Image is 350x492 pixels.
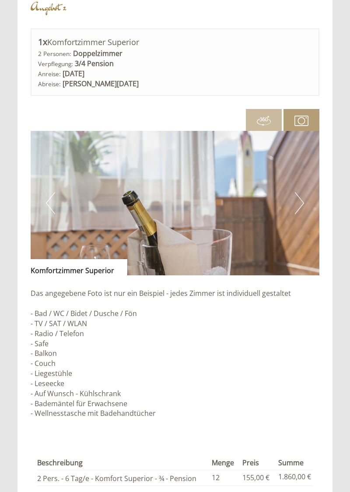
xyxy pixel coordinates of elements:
td: 12 [208,470,239,486]
img: camera.svg [294,114,308,128]
div: Guten Tag, wie können wir Ihnen helfen? [7,24,150,50]
b: 1x [38,36,47,48]
b: [DATE] [63,69,84,78]
span: 155,00 € [242,473,269,482]
b: 3/4 Pension [75,59,114,68]
small: Verpflegung: [38,60,73,68]
button: Senden [236,231,289,246]
th: Beschreibung [37,456,208,470]
button: Previous [46,192,55,214]
th: Menge [208,456,239,470]
small: Anreise: [38,70,61,78]
p: Das angegebene Foto ist nur ein Beispiel - jedes Zimmer ist individuell gestaltet - Bad / WC / Bi... [31,288,319,418]
td: 1.860,00 € [275,470,313,486]
button: Next [295,192,304,214]
td: 2 Pers. - 6 Tag/e - Komfort Superior - ¾ - Pension [37,470,208,486]
img: 360-grad.svg [257,114,271,128]
div: [GEOGRAPHIC_DATA] [13,25,146,32]
div: [DATE] [128,7,161,21]
th: Preis [239,456,275,470]
small: 2 Personen: [38,49,71,58]
b: [PERSON_NAME][DATE] [63,79,139,88]
img: image [31,131,319,275]
div: Komfortzimmer Superior [38,36,312,49]
div: Komfortzimmer Superior [31,259,127,276]
b: Doppelzimmer [73,49,122,58]
small: Abreise: [38,80,61,88]
small: 14:30 [13,42,146,49]
th: Summe [275,456,313,470]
